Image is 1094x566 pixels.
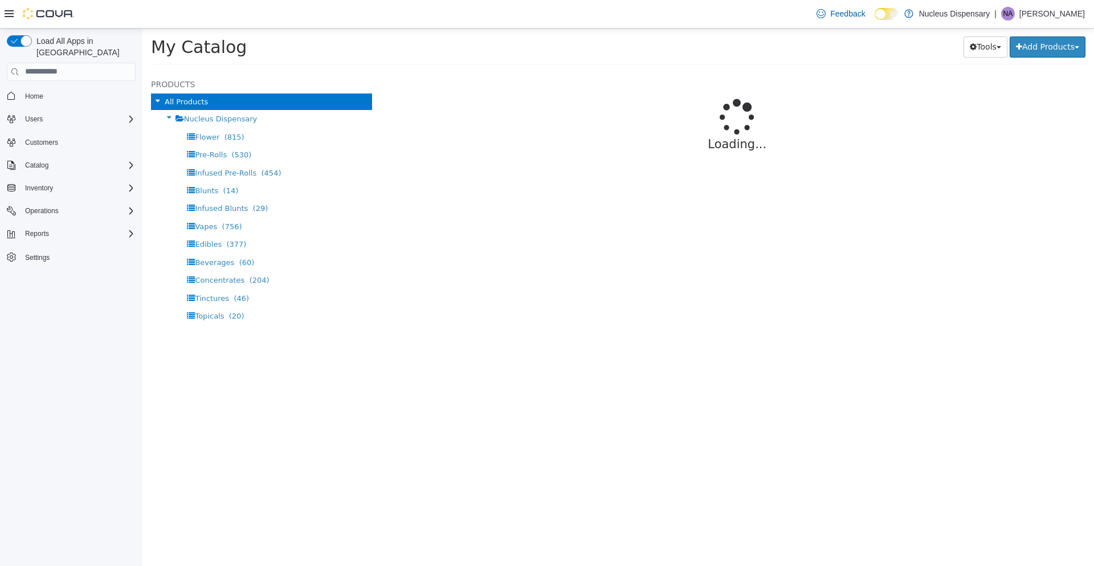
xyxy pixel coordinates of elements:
span: Blunts [52,158,76,166]
span: NA [1003,7,1013,21]
button: Home [2,88,140,104]
span: Reports [25,229,49,238]
button: Operations [21,204,63,218]
span: Operations [21,204,136,218]
span: (756) [80,194,100,202]
span: Feedback [830,8,865,19]
span: Flower [52,104,77,113]
span: Load All Apps in [GEOGRAPHIC_DATA] [32,35,136,58]
span: Pre-Rolls [52,122,84,131]
span: Catalog [21,158,136,172]
span: (29) [111,176,126,184]
span: Settings [25,253,50,262]
span: Vapes [52,194,75,202]
span: Inventory [25,184,53,193]
span: (20) [87,283,102,292]
span: Settings [21,250,136,264]
a: Settings [21,251,54,264]
span: Beverages [52,230,92,238]
button: Customers [2,134,140,150]
nav: Complex example [7,83,136,295]
span: Users [21,112,136,126]
span: Operations [25,206,59,215]
button: Users [2,111,140,127]
a: Feedback [812,2,870,25]
p: | [994,7,997,21]
span: (815) [82,104,102,113]
span: (14) [81,158,96,166]
p: Loading... [281,107,909,125]
p: Nucleus Dispensary [919,7,990,21]
span: Users [25,115,43,124]
input: Dark Mode [875,8,899,20]
span: Edibles [52,211,79,220]
span: Customers [21,135,136,149]
button: Reports [2,226,140,242]
span: (530) [89,122,109,131]
span: Infused Blunts [52,176,105,184]
span: All Products [22,69,66,78]
span: (46) [91,266,107,274]
button: Settings [2,249,140,265]
button: Operations [2,203,140,219]
button: Users [21,112,47,126]
span: Tinctures [52,266,87,274]
button: Reports [21,227,54,241]
span: (454) [119,140,139,149]
span: Concentrates [52,247,102,256]
span: Catalog [25,161,48,170]
a: Home [21,89,48,103]
div: Neil Ashmeade [1001,7,1015,21]
span: (204) [107,247,127,256]
span: Reports [21,227,136,241]
button: Inventory [21,181,58,195]
p: [PERSON_NAME] [1019,7,1085,21]
span: Customers [25,138,58,147]
button: Inventory [2,180,140,196]
h5: Products [9,49,230,63]
button: Add Products [867,8,943,29]
span: Nucleus Dispensary [42,86,115,95]
a: Customers [21,136,63,149]
span: Infused Pre-Rolls [52,140,114,149]
span: Inventory [21,181,136,195]
button: Tools [821,8,865,29]
span: (60) [97,230,112,238]
button: Catalog [2,157,140,173]
img: Cova [23,8,74,19]
span: Home [21,89,136,103]
span: (377) [84,211,104,220]
button: Catalog [21,158,53,172]
span: Home [25,92,43,101]
span: My Catalog [9,9,104,28]
span: Topicals [52,283,81,292]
